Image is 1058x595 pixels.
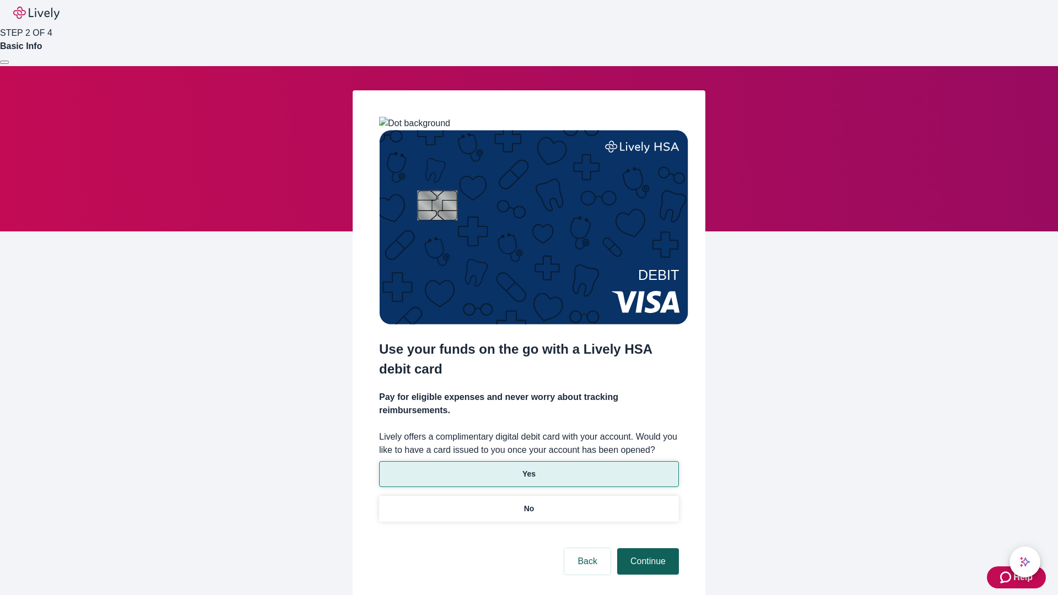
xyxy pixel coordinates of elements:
svg: Zendesk support icon [1000,571,1013,584]
button: Zendesk support iconHelp [987,566,1046,588]
svg: Lively AI Assistant [1019,556,1030,567]
button: No [379,496,679,522]
img: Debit card [379,130,688,324]
button: Yes [379,461,679,487]
h2: Use your funds on the go with a Lively HSA debit card [379,339,679,379]
img: Lively [13,7,60,20]
button: chat [1010,547,1040,577]
p: Yes [522,468,536,480]
label: Lively offers a complimentary digital debit card with your account. Would you like to have a card... [379,430,679,457]
p: No [524,503,535,515]
button: Back [564,548,611,575]
button: Continue [617,548,679,575]
img: Dot background [379,117,450,130]
h4: Pay for eligible expenses and never worry about tracking reimbursements. [379,391,679,417]
span: Help [1013,571,1033,584]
